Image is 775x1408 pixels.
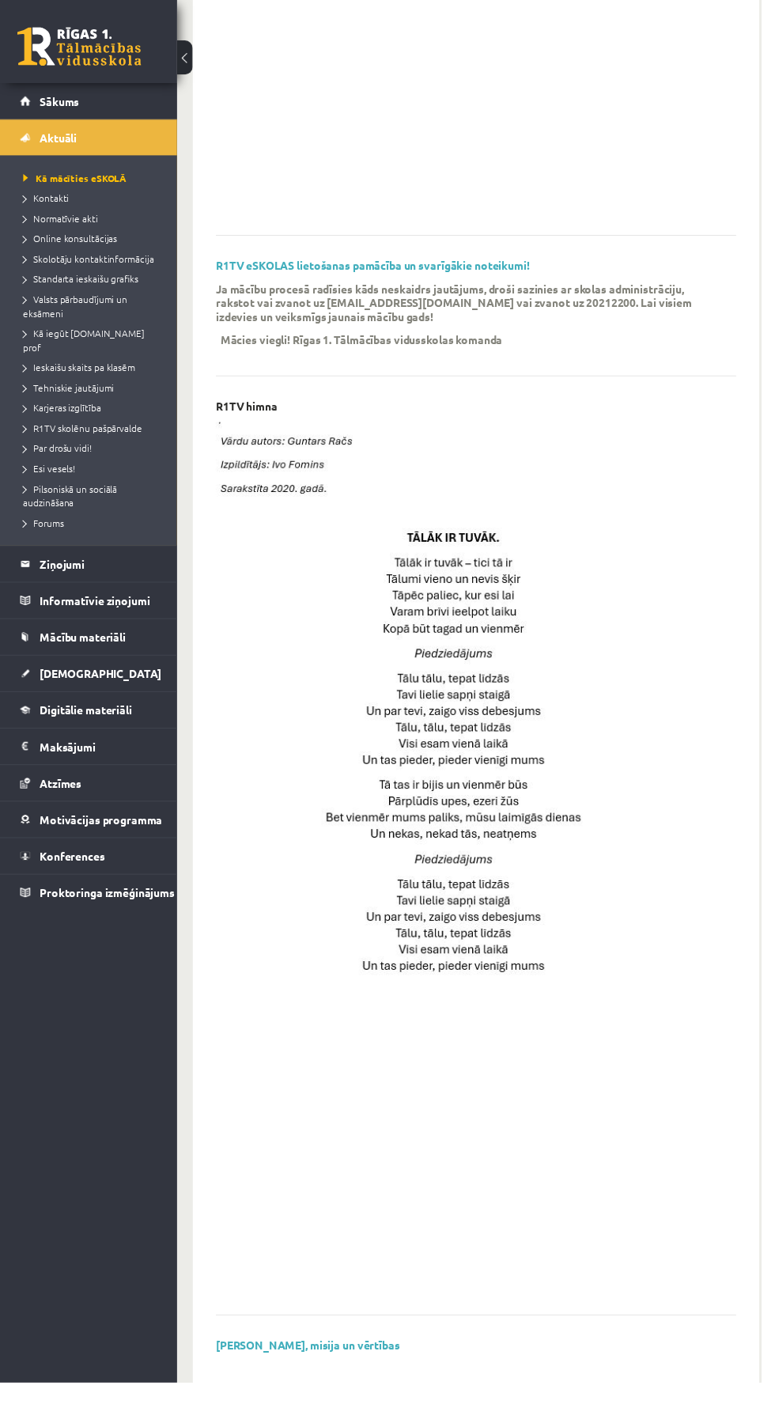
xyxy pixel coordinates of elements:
[220,1362,407,1376] a: [PERSON_NAME], misija un vērtības
[298,339,512,353] p: Rīgas 1. Tālmācības vidusskolas komanda
[40,865,107,879] span: Konferences
[24,490,164,519] a: Pilsoniskā un sociālā audzināšana
[40,679,164,693] span: [DEMOGRAPHIC_DATA]
[40,593,161,630] legend: Informatīvie ziņojumi
[40,790,83,804] span: Atzīmes
[220,407,282,420] p: R1TV himna
[24,216,100,229] span: Normatīvie akti
[21,630,161,667] a: Mācību materiāli
[21,85,161,121] a: Sākums
[40,133,78,147] span: Aktuāli
[21,593,161,630] a: Informatīvie ziņojumi
[24,332,164,361] a: Kā iegūt [DOMAIN_NAME] prof
[24,368,138,380] span: Ieskaišu skaits pa klasēm
[24,237,119,249] span: Online konsultācijas
[24,195,70,208] span: Kontakti
[24,236,164,250] a: Online konsultācijas
[40,827,165,842] span: Motivācijas programma
[24,430,145,442] span: R1TV skolēnu pašpārvalde
[24,388,116,401] span: Tehniskie jautājumi
[24,215,164,229] a: Normatīvie akti
[40,96,81,110] span: Sākums
[220,286,726,329] p: Ja mācību procesā radīsies kāds neskaidrs jautājums, droši sazinies ar skolas administrāciju, rak...
[21,816,161,853] a: Motivācijas programma
[24,195,164,209] a: Kontakti
[24,297,164,326] a: Valsts pārbaudījumi un eksāmeni
[24,367,164,381] a: Ieskaišu skaits pa klasēm
[24,449,164,464] a: Par drošu vidi!
[17,28,144,67] a: Rīgas 1. Tālmācības vidusskola
[24,408,164,422] a: Karjeras izglītība
[24,526,65,539] span: Forums
[40,642,128,656] span: Mācību materiāli
[40,716,134,730] span: Digitālie materiāli
[21,742,161,778] a: Maksājumi
[21,668,161,704] a: [DEMOGRAPHIC_DATA]
[24,525,164,539] a: Forums
[220,263,539,277] a: R1TV eSKOLAS lietošanas pamācība un svarīgākie noteikumi!
[21,854,161,890] a: Konferences
[225,339,296,353] p: Mācies viegli!
[40,556,161,592] legend: Ziņojumi
[24,175,129,187] span: Kā mācīties eSKOLĀ
[24,277,164,291] a: Standarta ieskaišu grafiks
[21,705,161,741] a: Digitālie materiāli
[24,450,93,463] span: Par drošu vidi!
[24,471,77,483] span: Esi vesels!
[40,742,161,778] legend: Maksājumi
[24,388,164,402] a: Tehniskie jautājumi
[24,278,141,290] span: Standarta ieskaišu grafiks
[24,174,164,188] a: Kā mācīties eSKOLĀ
[21,779,161,816] a: Atzīmes
[40,902,178,916] span: Proktoringa izmēģinājums
[24,333,147,360] span: Kā iegūt [DOMAIN_NAME] prof
[24,298,130,325] span: Valsts pārbaudījumi un eksāmeni
[24,257,157,270] span: Skolotāju kontaktinformācija
[21,891,161,927] a: Proktoringa izmēģinājums
[24,409,103,422] span: Karjeras izglītība
[21,556,161,592] a: Ziņojumi
[21,122,161,158] a: Aktuāli
[24,256,164,271] a: Skolotāju kontaktinformācija
[24,429,164,443] a: R1TV skolēnu pašpārvalde
[24,491,119,518] span: Pilsoniskā un sociālā audzināšana
[24,470,164,484] a: Esi vesels!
